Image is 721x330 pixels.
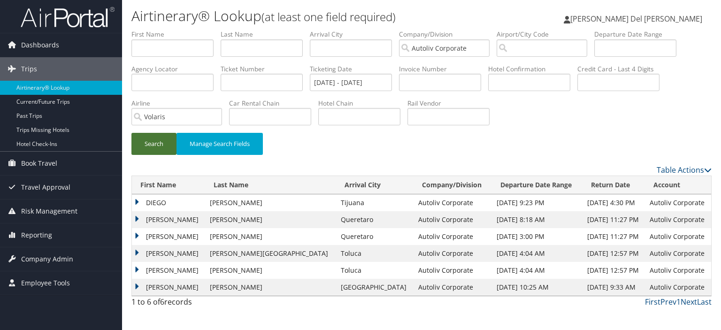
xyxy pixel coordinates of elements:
label: Hotel Confirmation [488,64,577,74]
label: Ticketing Date [310,64,399,74]
td: [DATE] 12:57 PM [583,262,645,279]
td: [PERSON_NAME] [205,262,336,279]
th: Company/Division [414,176,492,194]
td: [PERSON_NAME] [205,228,336,245]
label: Airline [131,99,229,108]
a: Last [697,297,712,307]
img: airportal-logo.png [21,6,115,28]
span: Company Admin [21,247,73,271]
label: Last Name [221,30,310,39]
td: Autoliv Corporate [414,211,492,228]
td: [PERSON_NAME] [205,211,336,228]
td: [DATE] 4:30 PM [583,194,645,211]
span: Book Travel [21,152,57,175]
th: Return Date: activate to sort column ascending [583,176,645,194]
button: Search [131,133,176,155]
td: Autoliv Corporate [645,245,711,262]
th: First Name: activate to sort column ascending [132,176,205,194]
td: [GEOGRAPHIC_DATA] [336,279,413,296]
td: [DATE] 8:18 AM [492,211,583,228]
td: [DATE] 4:04 AM [492,262,583,279]
td: DIEGO [132,194,205,211]
td: Autoliv Corporate [645,262,711,279]
td: Tijuana [336,194,413,211]
h1: Airtinerary® Lookup [131,6,518,26]
td: [DATE] 9:33 AM [583,279,645,296]
td: Toluca [336,262,413,279]
label: Invoice Number [399,64,488,74]
td: [PERSON_NAME] [205,279,336,296]
span: Travel Approval [21,176,70,199]
td: Queretaro [336,228,413,245]
td: Autoliv Corporate [414,262,492,279]
label: Car Rental Chain [229,99,318,108]
td: Autoliv Corporate [645,279,711,296]
label: Credit Card - Last 4 Digits [577,64,667,74]
a: Next [681,297,697,307]
span: Trips [21,57,37,81]
td: [DATE] 3:00 PM [492,228,583,245]
td: Autoliv Corporate [645,194,711,211]
td: Autoliv Corporate [645,211,711,228]
span: 6 [160,297,164,307]
td: [PERSON_NAME][GEOGRAPHIC_DATA] [205,245,336,262]
a: Table Actions [657,165,712,175]
td: Toluca [336,245,413,262]
td: Autoliv Corporate [645,228,711,245]
button: Manage Search Fields [176,133,263,155]
a: 1 [676,297,681,307]
span: Risk Management [21,200,77,223]
td: [DATE] 4:04 AM [492,245,583,262]
td: [DATE] 10:25 AM [492,279,583,296]
small: (at least one field required) [261,9,396,24]
td: [PERSON_NAME] [132,211,205,228]
span: [PERSON_NAME] Del [PERSON_NAME] [570,14,702,24]
td: [PERSON_NAME] [205,194,336,211]
label: Departure Date Range [594,30,683,39]
span: Dashboards [21,33,59,57]
td: Autoliv Corporate [414,279,492,296]
td: [DATE] 11:27 PM [583,211,645,228]
td: [PERSON_NAME] [132,228,205,245]
label: Arrival City [310,30,399,39]
span: Employee Tools [21,271,70,295]
td: Autoliv Corporate [414,194,492,211]
a: [PERSON_NAME] Del [PERSON_NAME] [564,5,712,33]
td: Queretaro [336,211,413,228]
td: [DATE] 12:57 PM [583,245,645,262]
td: [PERSON_NAME] [132,262,205,279]
td: [PERSON_NAME] [132,279,205,296]
th: Departure Date Range: activate to sort column ascending [492,176,583,194]
td: [PERSON_NAME] [132,245,205,262]
label: Hotel Chain [318,99,407,108]
td: [DATE] 11:27 PM [583,228,645,245]
label: Ticket Number [221,64,310,74]
td: Autoliv Corporate [414,228,492,245]
td: [DATE] 9:23 PM [492,194,583,211]
a: Prev [660,297,676,307]
span: Reporting [21,223,52,247]
td: Autoliv Corporate [414,245,492,262]
th: Arrival City: activate to sort column ascending [336,176,413,194]
label: Company/Division [399,30,497,39]
label: Agency Locator [131,64,221,74]
th: Last Name: activate to sort column ascending [205,176,336,194]
label: Rail Vendor [407,99,497,108]
a: First [645,297,660,307]
label: First Name [131,30,221,39]
label: Airport/City Code [497,30,594,39]
div: 1 to 6 of records [131,296,266,312]
th: Account: activate to sort column ascending [645,176,711,194]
